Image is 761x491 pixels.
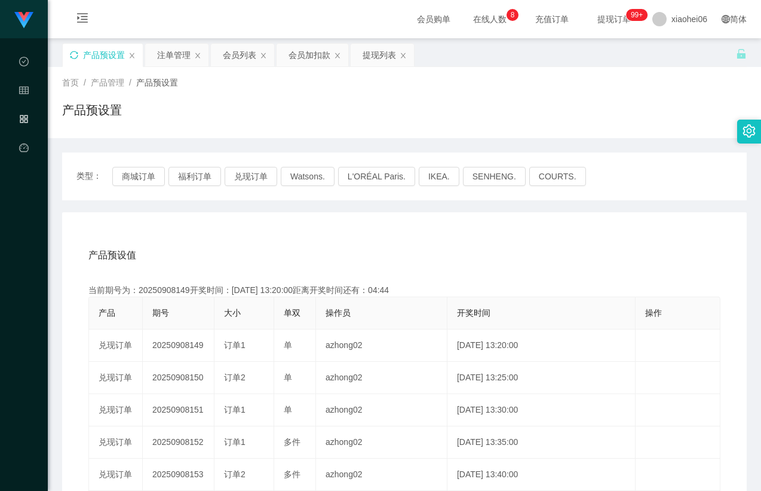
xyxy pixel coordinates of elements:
span: 操作员 [326,308,351,318]
td: 兑现订单 [89,362,143,394]
td: 兑现订单 [89,459,143,491]
span: 期号 [152,308,169,318]
i: 图标: close [400,52,407,59]
button: Watsons. [281,167,335,186]
td: 兑现订单 [89,426,143,459]
td: azhong02 [316,426,447,459]
span: 开奖时间 [457,308,490,318]
div: 注单管理 [157,44,191,66]
i: 图标: appstore-o [19,109,29,133]
span: 单 [284,340,292,350]
span: 操作 [645,308,662,318]
i: 图标: close [260,52,267,59]
i: 图标: close [334,52,341,59]
span: 订单1 [224,405,246,414]
button: COURTS. [529,167,586,186]
span: 订单2 [224,373,246,382]
button: 兑现订单 [225,167,277,186]
span: 在线人数 [467,15,513,23]
span: 单 [284,405,292,414]
td: azhong02 [316,459,447,491]
div: 提现列表 [363,44,396,66]
button: SENHENG. [463,167,526,186]
span: 多件 [284,469,300,479]
div: 当前期号为：20250908149开奖时间：[DATE] 13:20:00距离开奖时间还有：04:44 [88,284,720,297]
span: 提现订单 [591,15,637,23]
span: 订单2 [224,469,246,479]
td: 20250908153 [143,459,214,491]
span: / [129,78,131,87]
span: 会员管理 [19,86,29,193]
i: 图标: setting [742,124,756,138]
sup: 1112 [626,9,648,21]
h1: 产品预设置 [62,101,122,119]
div: 会员加扣款 [289,44,330,66]
div: 产品预设置 [83,44,125,66]
span: 多件 [284,437,300,447]
span: 类型： [76,167,112,186]
span: 单 [284,373,292,382]
td: 兑现订单 [89,394,143,426]
span: 数据中心 [19,57,29,164]
i: 图标: close [194,52,201,59]
button: L'ORÉAL Paris. [338,167,415,186]
span: 产品预设置 [136,78,178,87]
td: azhong02 [316,362,447,394]
p: 8 [511,9,515,21]
i: 图标: menu-unfold [62,1,103,39]
td: 20250908149 [143,330,214,362]
td: [DATE] 13:25:00 [447,362,636,394]
button: IKEA. [419,167,459,186]
sup: 8 [507,9,518,21]
span: 大小 [224,308,241,318]
button: 商城订单 [112,167,165,186]
td: [DATE] 13:20:00 [447,330,636,362]
i: 图标: unlock [736,48,747,59]
td: 兑现订单 [89,330,143,362]
span: 充值订单 [529,15,575,23]
i: 图标: sync [70,51,78,59]
span: 产品 [99,308,115,318]
td: azhong02 [316,330,447,362]
i: 图标: check-circle-o [19,51,29,75]
span: 产品管理 [91,78,124,87]
td: 20250908150 [143,362,214,394]
span: 单双 [284,308,300,318]
div: 会员列表 [223,44,256,66]
span: 产品预设值 [88,248,136,263]
img: logo.9652507e.png [14,12,33,29]
a: 图标: dashboard平台首页 [19,136,29,257]
i: 图标: global [722,15,730,23]
td: [DATE] 13:30:00 [447,394,636,426]
td: 20250908152 [143,426,214,459]
span: 产品管理 [19,115,29,221]
td: [DATE] 13:40:00 [447,459,636,491]
button: 福利订单 [168,167,221,186]
td: 20250908151 [143,394,214,426]
td: azhong02 [316,394,447,426]
span: / [84,78,86,87]
i: 图标: table [19,80,29,104]
span: 订单1 [224,340,246,350]
td: [DATE] 13:35:00 [447,426,636,459]
i: 图标: close [128,52,136,59]
span: 订单1 [224,437,246,447]
span: 首页 [62,78,79,87]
